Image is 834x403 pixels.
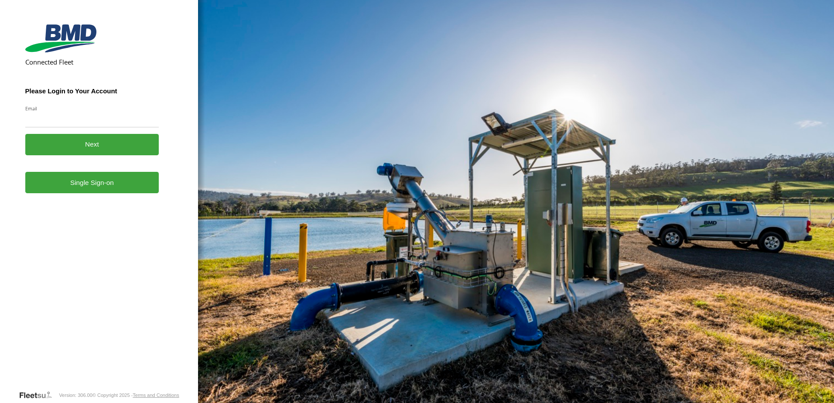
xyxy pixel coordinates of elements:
img: BMD [25,24,96,52]
h2: Connected Fleet [25,58,159,66]
div: © Copyright 2025 - [92,393,179,398]
div: Version: 306.00 [59,393,92,398]
a: Visit our Website [19,391,59,400]
label: Email [25,105,159,112]
a: Single Sign-on [25,172,159,193]
h3: Please Login to Your Account [25,87,159,95]
button: Next [25,134,159,155]
a: Terms and Conditions [133,393,179,398]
